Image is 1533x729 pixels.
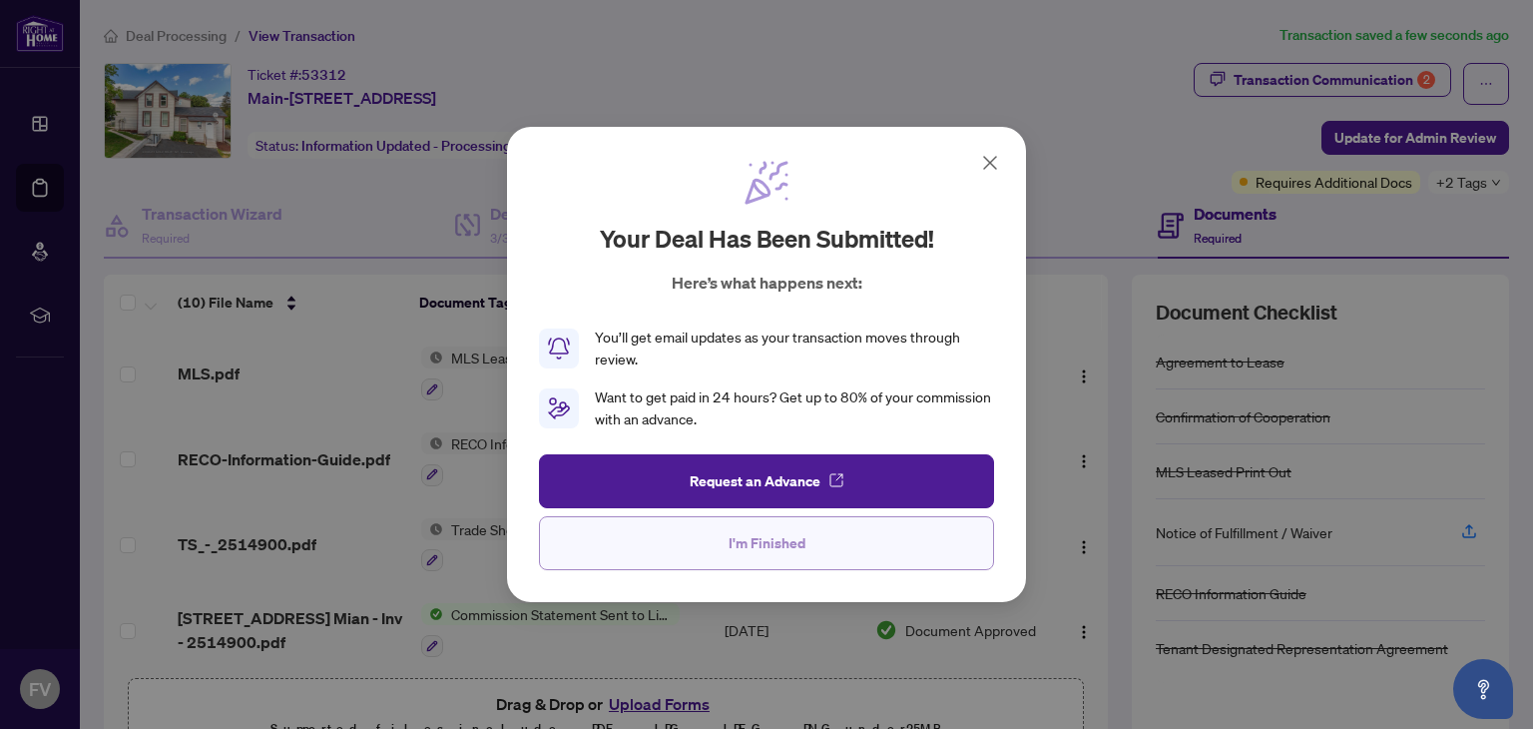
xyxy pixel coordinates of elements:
[1453,659,1513,719] button: Open asap
[539,516,994,570] button: I'm Finished
[595,327,994,370] div: You’ll get email updates as your transaction moves through review.
[729,527,805,559] span: I'm Finished
[672,271,862,295] p: Here’s what happens next:
[595,386,994,430] div: Want to get paid in 24 hours? Get up to 80% of your commission with an advance.
[600,223,934,255] h2: Your deal has been submitted!
[539,454,994,508] button: Request an Advance
[690,465,820,497] span: Request an Advance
